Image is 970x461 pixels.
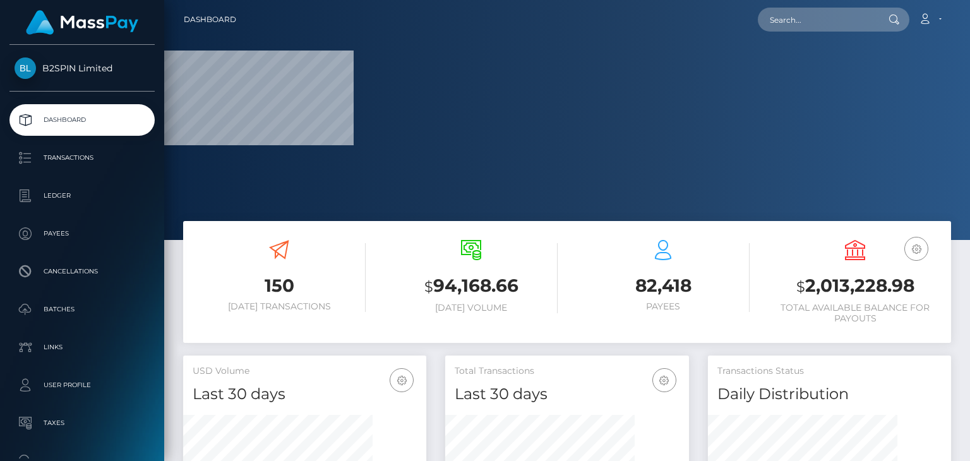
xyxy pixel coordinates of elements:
[15,148,150,167] p: Transactions
[9,407,155,439] a: Taxes
[9,332,155,363] a: Links
[193,383,417,405] h4: Last 30 days
[9,369,155,401] a: User Profile
[577,273,750,298] h3: 82,418
[769,273,942,299] h3: 2,013,228.98
[577,301,750,312] h6: Payees
[455,365,679,378] h5: Total Transactions
[15,262,150,281] p: Cancellations
[15,376,150,395] p: User Profile
[15,224,150,243] p: Payees
[193,365,417,378] h5: USD Volume
[15,111,150,129] p: Dashboard
[9,104,155,136] a: Dashboard
[769,302,942,324] h6: Total Available Balance for Payouts
[15,186,150,205] p: Ledger
[9,256,155,287] a: Cancellations
[717,383,942,405] h4: Daily Distribution
[15,414,150,433] p: Taxes
[385,302,558,313] h6: [DATE] Volume
[424,278,433,296] small: $
[9,218,155,249] a: Payees
[796,278,805,296] small: $
[758,8,877,32] input: Search...
[9,142,155,174] a: Transactions
[193,273,366,298] h3: 150
[9,180,155,212] a: Ledger
[455,383,679,405] h4: Last 30 days
[385,273,558,299] h3: 94,168.66
[184,6,236,33] a: Dashboard
[15,300,150,319] p: Batches
[15,57,36,79] img: B2SPIN Limited
[26,10,138,35] img: MassPay Logo
[717,365,942,378] h5: Transactions Status
[193,301,366,312] h6: [DATE] Transactions
[15,338,150,357] p: Links
[9,294,155,325] a: Batches
[9,63,155,74] span: B2SPIN Limited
